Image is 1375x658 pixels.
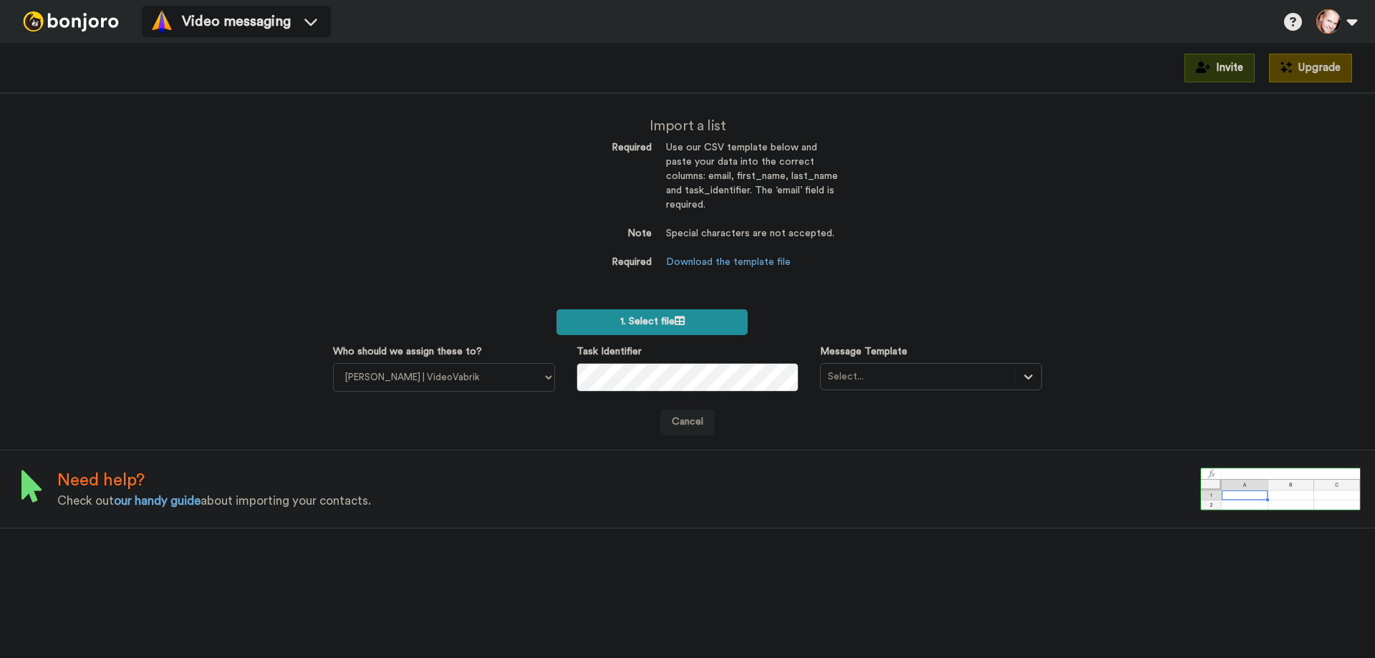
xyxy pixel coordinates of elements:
a: Download the template file [666,257,791,267]
label: Message Template [820,345,907,359]
dt: Required [537,141,652,155]
dd: Use our CSV template below and paste your data into the correct columns: email, first_name, last_... [666,141,838,227]
dt: Note [537,227,652,241]
span: Video messaging [182,11,291,32]
a: Cancel [660,410,715,435]
dd: Special characters are not accepted. [666,227,838,256]
div: Check out about importing your contacts. [57,493,1200,510]
div: Need help? [57,468,1200,493]
button: Invite [1185,54,1255,82]
a: our handy guide [114,495,201,507]
img: bj-logo-header-white.svg [17,11,125,32]
h2: Import a list [537,118,838,134]
button: Upgrade [1269,54,1352,82]
label: Who should we assign these to? [333,345,482,359]
span: 1. Select file [620,316,685,326]
label: Task Identifier [576,345,642,359]
dt: Required [537,256,652,270]
img: vm-color.svg [150,10,173,33]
